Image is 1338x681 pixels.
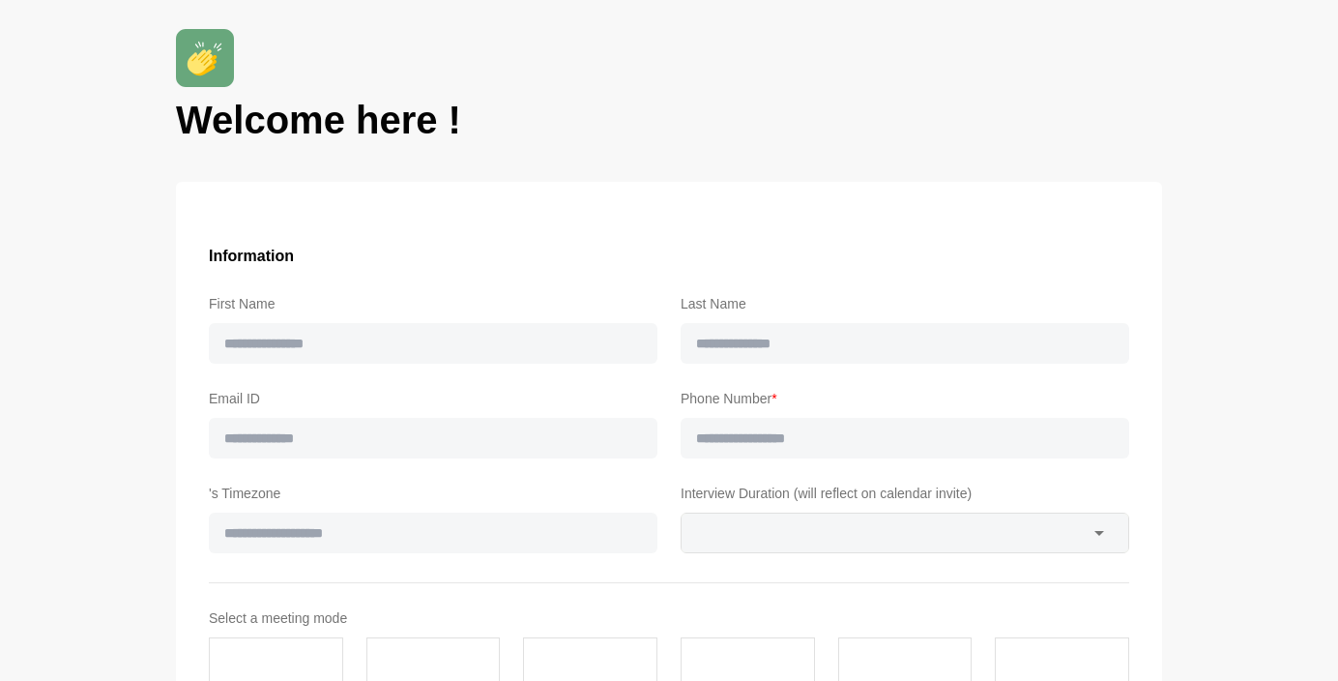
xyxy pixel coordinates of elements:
[209,292,657,315] label: First Name
[209,482,657,505] label: 's Timezone
[681,387,1129,410] label: Phone Number
[681,482,1129,505] label: Interview Duration (will reflect on calendar invite)
[209,244,1129,269] h3: Information
[176,95,1162,145] h1: Welcome here !
[681,292,1129,315] label: Last Name
[209,607,1129,630] label: Select a meeting mode
[209,387,657,410] label: Email ID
